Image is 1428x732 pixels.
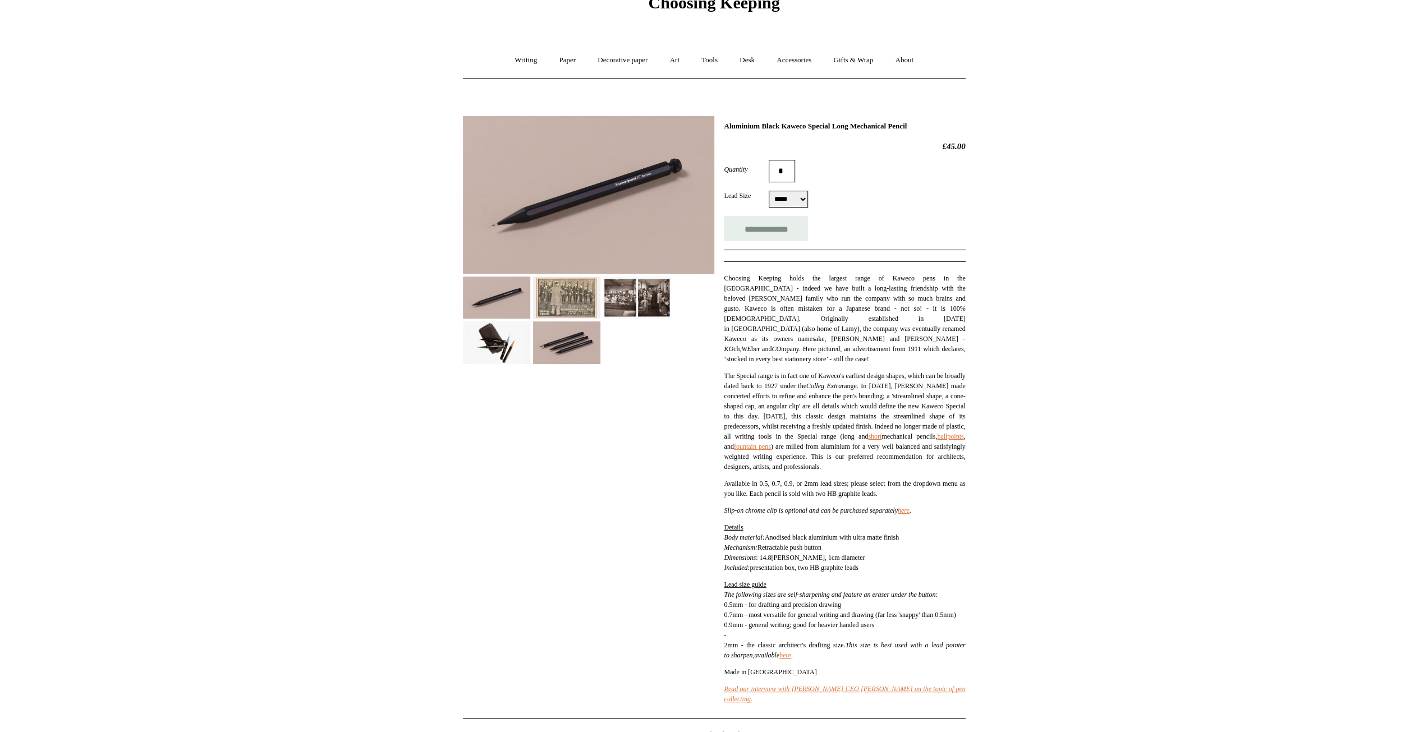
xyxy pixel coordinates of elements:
[885,45,924,75] a: About
[724,507,911,514] em: Slip-on chrome clip is optional and can be purchased separately .
[724,581,766,588] span: Lead size guide
[724,273,965,364] p: Choosing Keeping holds the largest range of Kaweco pens in the [GEOGRAPHIC_DATA] - indeed we have...
[724,478,965,499] p: Available in 0.5, 0.7, 0.9, or 2mm lead sizes; please select from the dropdown menu as you like. ...
[724,631,726,639] em: -
[724,579,965,660] p: 0.5mm - for drafting and precision drawing 0.7mm - most versatile for general writing and drawing...
[504,45,547,75] a: Writing
[766,45,821,75] a: Accessories
[734,443,771,450] a: fountain pens
[724,371,965,472] p: The Special range is in fact one of Kaweco's earliest design shapes, which can be broadly dated b...
[729,45,765,75] a: Desk
[724,591,938,599] em: The following sizes are self-sharpening and feature an eraser under the button:
[724,522,965,573] p: Anodised black aluminium with ultra matte finish Retractable push button : 14.8[PERSON_NAME], 1cm...
[549,45,586,75] a: Paper
[463,116,714,274] img: Aluminium Black Kaweco Special Long Mechanical Pencil
[648,2,779,10] a: Choosing Keeping
[791,651,793,659] span: .
[724,554,756,561] em: Dimensions
[724,191,769,201] label: Lead Size
[533,277,600,319] img: Aluminium Black Kaweco Special Long Mechanical Pencil
[724,122,965,131] h1: Aluminium Black Kaweco Special Long Mechanical Pencil
[724,685,965,703] a: Read our interview with [PERSON_NAME] CEO [PERSON_NAME] on the topic of pen collecting.
[660,45,690,75] a: Art
[754,651,779,659] span: available
[463,277,530,319] img: Aluminium Black Kaweco Special Long Mechanical Pencil
[724,141,965,151] h2: £45.00
[724,345,733,353] i: KO
[724,523,743,531] span: Details
[898,507,910,514] a: here
[937,432,963,440] a: ballpoints
[823,45,883,75] a: Gifts & Wrap
[741,345,751,353] i: WE
[724,544,757,551] em: Mechanism:
[806,382,842,390] em: Colleg Extra
[772,345,781,353] i: CO
[724,641,965,659] i: This size is best used with a lead pointer to sharpen,
[463,321,530,363] img: Aluminium Black Kaweco Special Long Mechanical Pencil
[868,432,881,440] a: short
[779,651,791,659] a: here
[533,321,600,363] img: Aluminium Black Kaweco Special Long Mechanical Pencil
[724,564,750,572] em: Included:
[724,164,769,174] label: Quantity
[603,277,671,319] img: Aluminium Black Kaweco Special Long Mechanical Pencil
[750,564,858,572] span: presentation box, two HB graphite leads
[724,667,965,677] p: Made in [GEOGRAPHIC_DATA]
[691,45,728,75] a: Tools
[587,45,658,75] a: Decorative paper
[724,533,764,541] em: Body material:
